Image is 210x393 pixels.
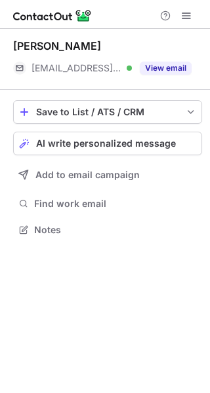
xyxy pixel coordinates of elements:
[31,62,122,74] span: [EMAIL_ADDRESS][DOMAIN_NAME]
[34,224,197,236] span: Notes
[13,163,202,187] button: Add to email campaign
[35,170,140,180] span: Add to email campaign
[34,198,197,210] span: Find work email
[13,195,202,213] button: Find work email
[140,62,192,75] button: Reveal Button
[36,138,176,149] span: AI write personalized message
[13,221,202,239] button: Notes
[13,100,202,124] button: save-profile-one-click
[13,132,202,155] button: AI write personalized message
[13,39,101,52] div: [PERSON_NAME]
[13,8,92,24] img: ContactOut v5.3.10
[36,107,179,117] div: Save to List / ATS / CRM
